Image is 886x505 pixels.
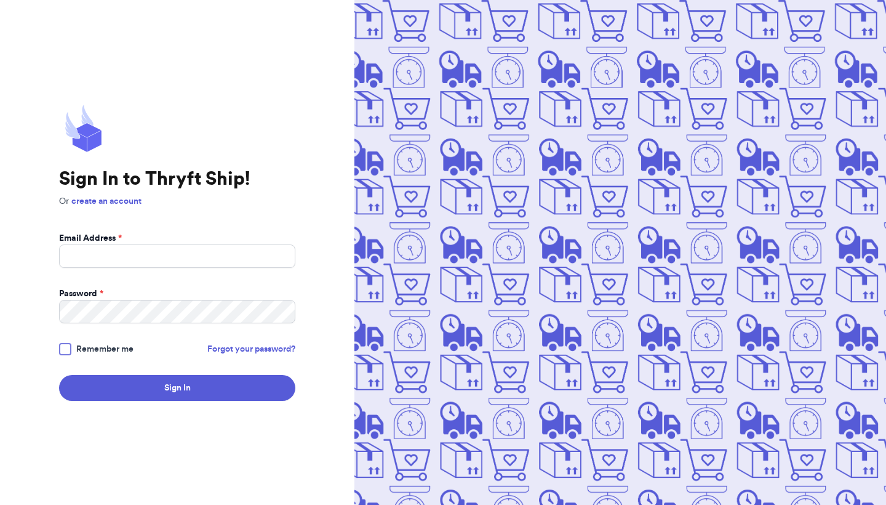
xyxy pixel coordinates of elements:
[59,288,103,300] label: Password
[76,343,134,355] span: Remember me
[59,375,295,401] button: Sign In
[59,168,295,190] h1: Sign In to Thryft Ship!
[71,197,142,206] a: create an account
[59,195,295,208] p: Or
[59,232,122,244] label: Email Address
[207,343,295,355] a: Forgot your password?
